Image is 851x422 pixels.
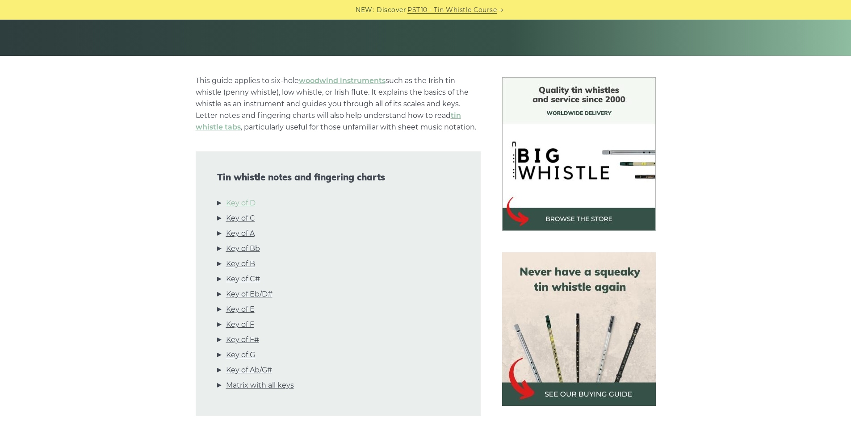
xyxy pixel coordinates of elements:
[226,228,255,239] a: Key of A
[377,5,406,15] span: Discover
[217,172,459,183] span: Tin whistle notes and fingering charts
[226,213,255,224] a: Key of C
[196,75,481,133] p: This guide applies to six-hole such as the Irish tin whistle (penny whistle), low whistle, or Iri...
[226,288,272,300] a: Key of Eb/D#
[226,334,259,346] a: Key of F#
[407,5,497,15] a: PST10 - Tin Whistle Course
[299,76,386,85] a: woodwind instruments
[226,273,260,285] a: Key of C#
[226,243,260,255] a: Key of Bb
[226,364,272,376] a: Key of Ab/G#
[226,380,294,391] a: Matrix with all keys
[226,349,255,361] a: Key of G
[226,258,255,270] a: Key of B
[226,304,255,315] a: Key of E
[226,197,256,209] a: Key of D
[226,319,254,330] a: Key of F
[356,5,374,15] span: NEW:
[502,252,656,406] img: tin whistle buying guide
[502,77,656,231] img: BigWhistle Tin Whistle Store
